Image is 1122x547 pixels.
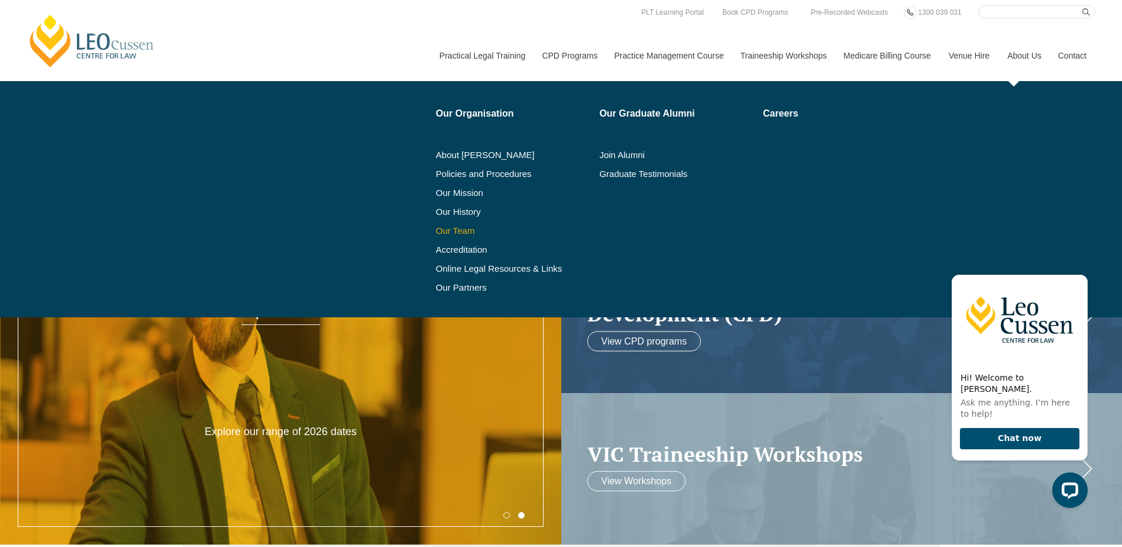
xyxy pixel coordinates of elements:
h2: Continuing Professional Development (CPD) [587,279,1073,325]
a: CPD Programs [533,30,605,81]
a: Continuing ProfessionalDevelopment (CPD) [587,279,1073,325]
a: Pre-Recorded Webcasts [808,6,891,19]
a: Practical Legal Training [431,30,533,81]
a: Contact [1049,30,1095,81]
a: 1300 039 031 [915,6,964,19]
a: Our Partners [436,283,591,292]
a: Policies and Procedures [436,169,591,179]
a: Our History [436,207,591,217]
a: PLT Learning Portal [638,6,707,19]
a: Online Legal Resources & Links [436,264,591,273]
button: 2 [518,512,525,519]
a: Accreditation [436,245,591,255]
a: Venue Hire [940,30,998,81]
a: Our Organisation [436,109,591,118]
a: Practice Management Course [606,30,732,81]
a: View Workshops [587,471,686,491]
a: Traineeship Workshops [732,30,835,81]
span: 1300 039 031 [918,8,961,17]
a: Graduate Testimonials [599,169,755,179]
a: Medicare Billing Course [835,30,940,81]
a: Book CPD Programs [719,6,791,19]
p: Explore our range of 2026 dates [169,425,393,439]
a: Careers [763,109,897,118]
a: About Us [998,30,1049,81]
a: VIC Traineeship Workshops [587,442,1073,465]
a: Our Graduate Alumni [599,109,755,118]
a: View CPD programs [587,331,701,351]
a: About [PERSON_NAME] [436,150,591,160]
a: Our Team [436,226,591,236]
button: 1 [503,512,510,519]
iframe: LiveChat chat widget [942,265,1092,517]
a: Join Alumni [599,150,755,160]
a: [PERSON_NAME] Centre for Law [27,13,157,69]
a: Our Mission [436,188,562,198]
